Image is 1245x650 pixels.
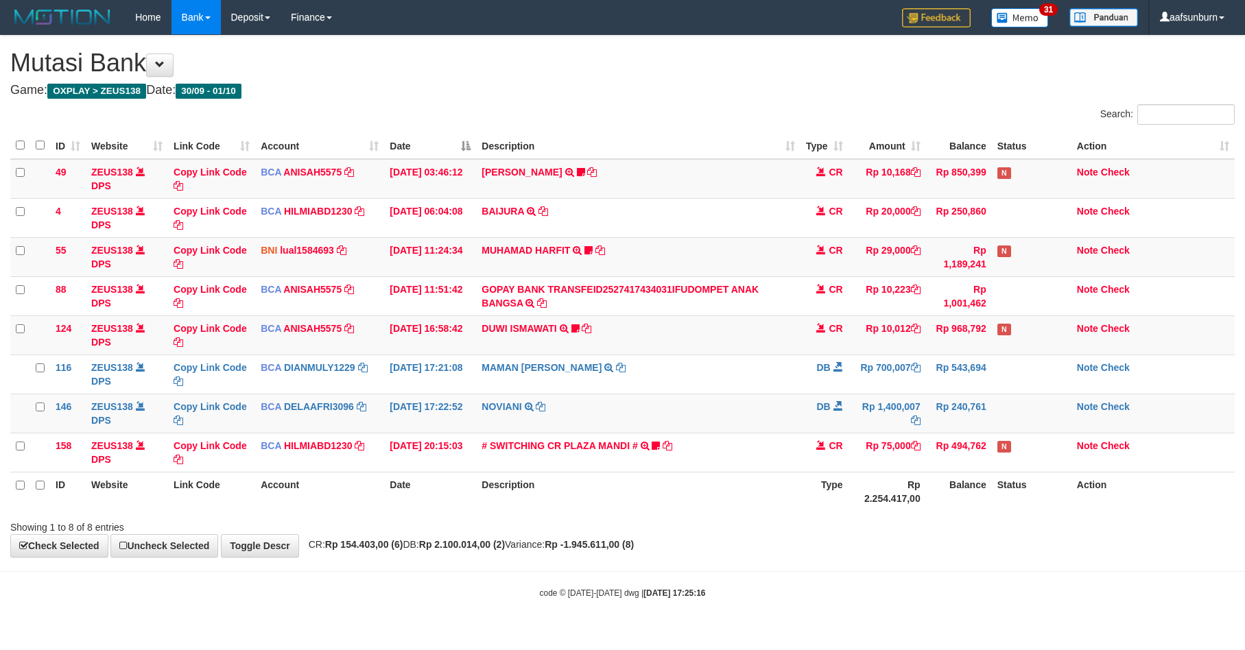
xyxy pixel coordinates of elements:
[56,167,67,178] span: 49
[992,132,1071,159] th: Status
[176,84,241,99] span: 30/09 - 01/10
[174,245,247,269] a: Copy Link Code
[384,472,476,511] th: Date
[1137,104,1235,125] input: Search:
[1077,323,1098,334] a: Note
[911,167,921,178] a: Copy Rp 10,168 to clipboard
[56,440,71,451] span: 158
[10,84,1235,97] h4: Game: Date:
[384,433,476,472] td: [DATE] 20:15:03
[384,276,476,315] td: [DATE] 11:51:42
[384,354,476,394] td: [DATE] 17:21:08
[829,167,842,178] span: CR
[50,132,86,159] th: ID: activate to sort column ascending
[849,237,926,276] td: Rp 29,000
[1100,104,1235,125] label: Search:
[86,472,168,511] th: Website
[1077,401,1098,412] a: Note
[801,472,849,511] th: Type
[344,284,354,295] a: Copy ANISAH5575 to clipboard
[926,198,992,237] td: Rp 250,860
[283,323,342,334] a: ANISAH5575
[384,394,476,433] td: [DATE] 17:22:52
[344,167,354,178] a: Copy ANISAH5575 to clipboard
[1077,245,1098,256] a: Note
[91,245,133,256] a: ZEUS138
[536,401,545,412] a: Copy NOVIANI to clipboard
[283,167,342,178] a: ANISAH5575
[56,362,71,373] span: 116
[384,237,476,276] td: [DATE] 11:24:34
[337,245,346,256] a: Copy lual1584693 to clipboard
[56,206,61,217] span: 4
[902,8,971,27] img: Feedback.jpg
[91,401,133,412] a: ZEUS138
[540,588,706,598] small: code © [DATE]-[DATE] dwg |
[849,472,926,511] th: Rp 2.254.417,00
[849,132,926,159] th: Amount: activate to sort column ascending
[174,362,247,387] a: Copy Link Code
[911,245,921,256] a: Copy Rp 29,000 to clipboard
[168,132,255,159] th: Link Code: activate to sort column ascending
[221,534,299,557] a: Toggle Descr
[926,132,992,159] th: Balance
[56,284,67,295] span: 88
[482,401,521,412] a: NOVIANI
[537,298,547,309] a: Copy GOPAY BANK TRANSFEID2527417434031IFUDOMPET ANAK BANGSA to clipboard
[1101,245,1130,256] a: Check
[1069,8,1138,27] img: panduan.png
[50,472,86,511] th: ID
[10,534,108,557] a: Check Selected
[91,440,133,451] a: ZEUS138
[829,323,842,334] span: CR
[538,206,548,217] a: Copy BAIJURA to clipboard
[358,362,368,373] a: Copy DIANMULY1229 to clipboard
[545,539,634,550] strong: Rp -1.945.611,00 (8)
[1077,284,1098,295] a: Note
[595,245,605,256] a: Copy MUHAMAD HARFIT to clipboard
[86,354,168,394] td: DPS
[174,284,247,309] a: Copy Link Code
[1101,284,1130,295] a: Check
[302,539,634,550] span: CR: DB: Variance:
[86,315,168,354] td: DPS
[926,433,992,472] td: Rp 494,762
[816,401,830,412] span: DB
[261,362,281,373] span: BCA
[86,132,168,159] th: Website: activate to sort column ascending
[997,245,1011,257] span: Has Note
[261,167,281,178] span: BCA
[384,132,476,159] th: Date: activate to sort column descending
[1039,3,1058,16] span: 31
[926,315,992,354] td: Rp 968,792
[283,284,342,295] a: ANISAH5575
[344,323,354,334] a: Copy ANISAH5575 to clipboard
[384,159,476,199] td: [DATE] 03:46:12
[384,315,476,354] td: [DATE] 16:58:42
[911,323,921,334] a: Copy Rp 10,012 to clipboard
[926,354,992,394] td: Rp 543,694
[419,539,505,550] strong: Rp 2.100.014,00 (2)
[849,315,926,354] td: Rp 10,012
[1077,362,1098,373] a: Note
[482,206,524,217] a: BAIJURA
[280,245,334,256] a: lual1584693
[284,206,353,217] a: HILMIABD1230
[91,167,133,178] a: ZEUS138
[86,237,168,276] td: DPS
[86,433,168,472] td: DPS
[829,206,842,217] span: CR
[47,84,146,99] span: OXPLAY > ZEUS138
[174,401,247,426] a: Copy Link Code
[849,354,926,394] td: Rp 700,007
[1101,206,1130,217] a: Check
[86,198,168,237] td: DPS
[997,167,1011,179] span: Has Note
[663,440,672,451] a: Copy # SWITCHING CR PLAZA MANDI # to clipboard
[284,440,353,451] a: HILMIABD1230
[91,284,133,295] a: ZEUS138
[174,206,247,230] a: Copy Link Code
[992,472,1071,511] th: Status
[911,440,921,451] a: Copy Rp 75,000 to clipboard
[801,132,849,159] th: Type: activate to sort column ascending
